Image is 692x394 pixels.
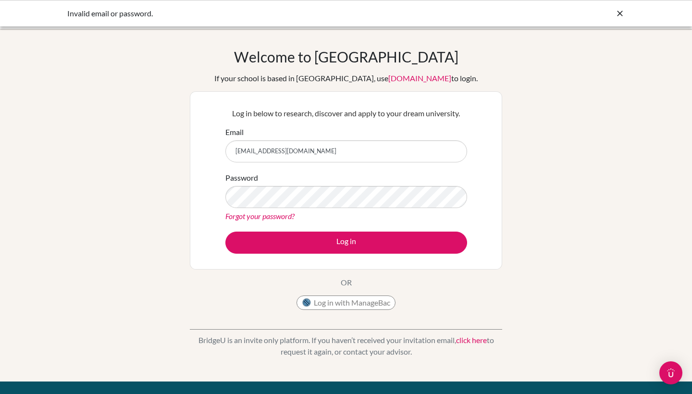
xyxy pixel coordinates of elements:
[225,172,258,184] label: Password
[659,361,682,384] div: Open Intercom Messenger
[225,126,244,138] label: Email
[297,295,395,310] button: Log in with ManageBac
[456,335,487,345] a: click here
[67,8,481,19] div: Invalid email or password.
[388,74,451,83] a: [DOMAIN_NAME]
[214,73,478,84] div: If your school is based in [GEOGRAPHIC_DATA], use to login.
[341,277,352,288] p: OR
[225,108,467,119] p: Log in below to research, discover and apply to your dream university.
[225,232,467,254] button: Log in
[225,211,295,221] a: Forgot your password?
[234,48,458,65] h1: Welcome to [GEOGRAPHIC_DATA]
[190,334,502,357] p: BridgeU is an invite only platform. If you haven’t received your invitation email, to request it ...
